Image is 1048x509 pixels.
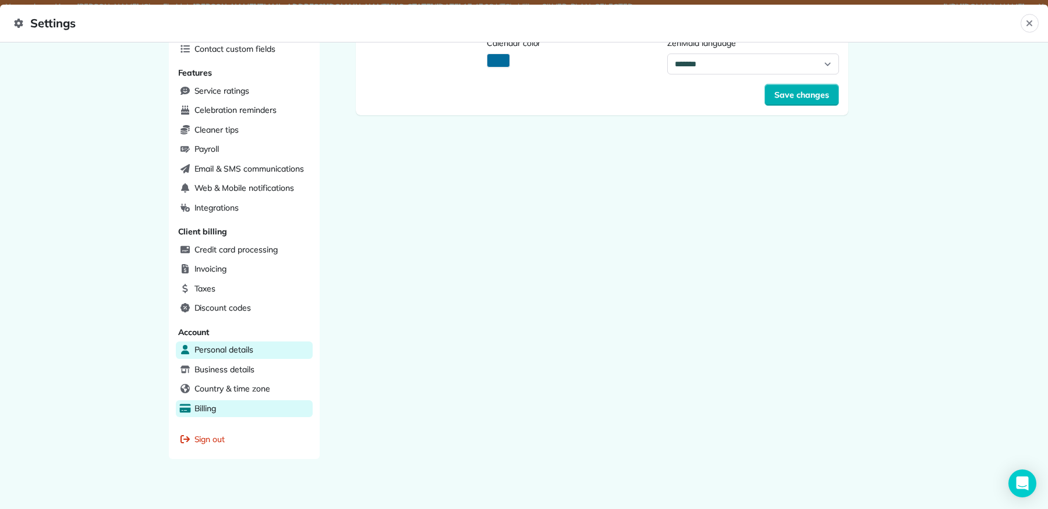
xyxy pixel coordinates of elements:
span: Contact custom fields [194,43,275,55]
span: Payroll [194,143,219,155]
span: Features [178,67,213,78]
a: Sign out [176,431,313,449]
span: Sign out [194,433,225,445]
a: Payroll [176,141,313,158]
a: Country & time zone [176,380,313,398]
span: Web & Mobile notifications [194,182,294,194]
span: Business details [194,364,254,375]
a: Integrations [176,200,313,217]
span: Invoicing [194,263,227,275]
a: Contact custom fields [176,41,313,58]
button: Save changes [764,84,839,106]
a: Celebration reminders [176,102,313,119]
span: Account [178,327,210,337]
a: Invoicing [176,261,313,278]
span: Taxes [194,283,216,294]
a: Taxes [176,280,313,298]
span: Save changes [774,89,829,101]
span: Integrations [194,202,239,213]
a: Personal details [176,341,313,359]
span: Client billing [178,226,227,237]
button: Activate Color Picker [487,54,510,67]
a: Web & Mobile notifications [176,180,313,197]
a: Discount codes [176,300,313,317]
a: Credit card processing [176,241,313,259]
span: Cleaner tips [194,124,239,136]
div: Open Intercom Messenger [1008,469,1036,497]
button: Close [1021,14,1039,33]
label: ZenMaid language [667,37,838,49]
label: Calendar color [487,37,658,49]
a: Business details [176,361,313,379]
span: Personal details [194,344,253,355]
a: Billing [176,400,313,418]
span: Email & SMS communications [194,163,304,175]
span: Credit card processing [194,244,278,255]
a: Cleaner tips [176,122,313,139]
span: Settings [14,14,1021,33]
a: Email & SMS communications [176,161,313,178]
span: Discount codes [194,302,251,314]
a: Service ratings [176,83,313,100]
span: Country & time zone [194,383,270,394]
span: Celebration reminders [194,104,277,116]
span: Billing [194,403,217,414]
span: Service ratings [194,85,249,97]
